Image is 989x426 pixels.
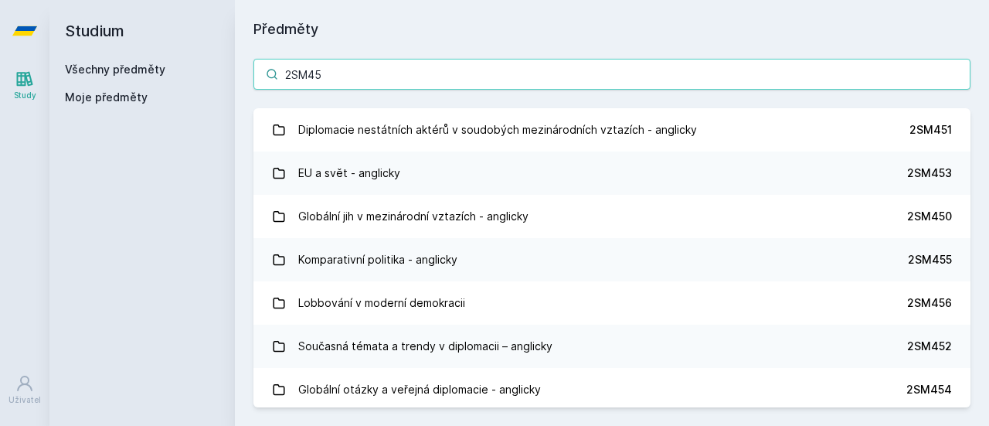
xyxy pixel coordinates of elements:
div: 2SM450 [907,209,952,224]
div: Lobbování v moderní demokracii [298,288,465,319]
a: Komparativní politika - anglicky 2SM455 [253,238,970,281]
div: Diplomacie nestátních aktérů v soudobých mezinárodních vztazích - anglicky [298,114,697,145]
a: EU a svět - anglicky 2SM453 [253,152,970,195]
a: Uživatel [3,366,46,414]
a: Globální otázky a veřejná diplomacie - anglicky 2SM454 [253,368,970,411]
a: Lobbování v moderní demokracii 2SM456 [253,281,970,325]
div: 2SM452 [907,339,952,354]
div: Současná témata a trendy v diplomacii – anglicky [298,331,552,362]
div: Uživatel [8,394,41,406]
div: EU a svět - anglicky [298,158,400,189]
div: 2SM456 [907,295,952,311]
div: Globální jih v mezinárodní vztazích - anglicky [298,201,528,232]
div: 2SM453 [907,165,952,181]
a: Současná témata a trendy v diplomacii – anglicky 2SM452 [253,325,970,368]
a: Study [3,62,46,109]
input: Název nebo ident předmětu… [253,59,970,90]
a: Všechny předměty [65,63,165,76]
span: Moje předměty [65,90,148,105]
div: 2SM454 [906,382,952,397]
div: Globální otázky a veřejná diplomacie - anglicky [298,374,541,405]
a: Diplomacie nestátních aktérů v soudobých mezinárodních vztazích - anglicky 2SM451 [253,108,970,152]
h1: Předměty [253,19,970,40]
div: Study [14,90,36,101]
div: 2SM455 [908,252,952,268]
div: Komparativní politika - anglicky [298,244,457,275]
div: 2SM451 [909,122,952,138]
a: Globální jih v mezinárodní vztazích - anglicky 2SM450 [253,195,970,238]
